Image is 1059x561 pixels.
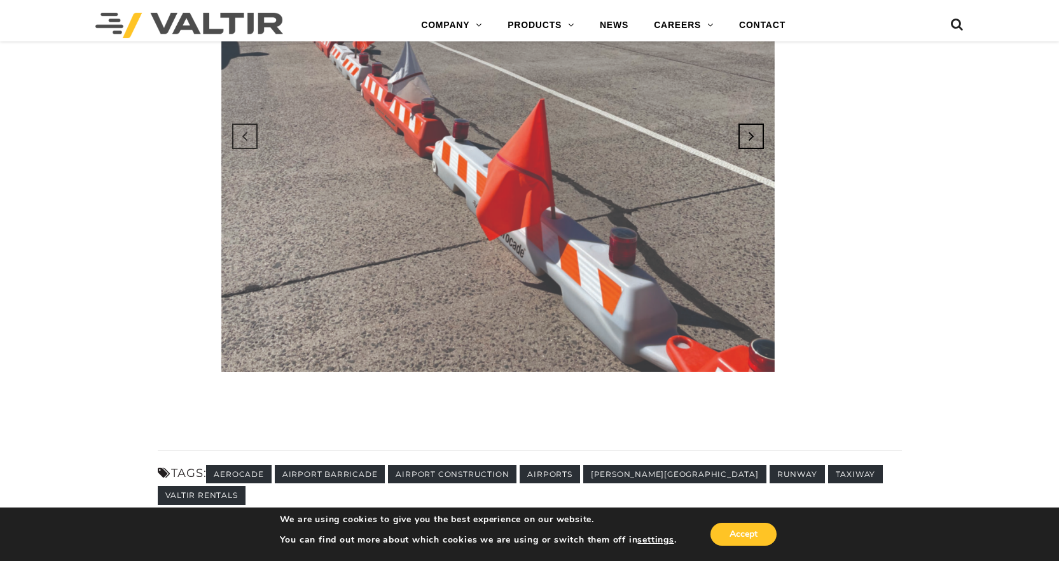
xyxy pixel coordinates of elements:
[641,13,726,38] a: CAREERS
[228,119,262,153] a: Previous
[583,465,766,483] a: [PERSON_NAME][GEOGRAPHIC_DATA]
[95,13,283,38] img: Valtir
[280,534,677,546] p: You can find out more about which cookies we are using or switch them off in .
[828,465,883,483] a: taxiway
[495,13,587,38] a: PRODUCTS
[280,514,677,525] p: We are using cookies to give you the best experience on our website.
[770,465,825,483] a: runway
[158,486,246,504] a: Valtir Rentals
[408,13,495,38] a: COMPANY
[206,465,271,483] a: aerocade
[158,464,902,506] span: Tags:
[734,119,768,153] a: Next
[520,465,579,483] a: airports
[388,465,516,483] a: airport construction
[637,534,674,546] button: settings
[710,523,777,546] button: Accept
[275,465,385,483] a: airport barricade
[726,13,798,38] a: CONTACT
[587,13,641,38] a: NEWS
